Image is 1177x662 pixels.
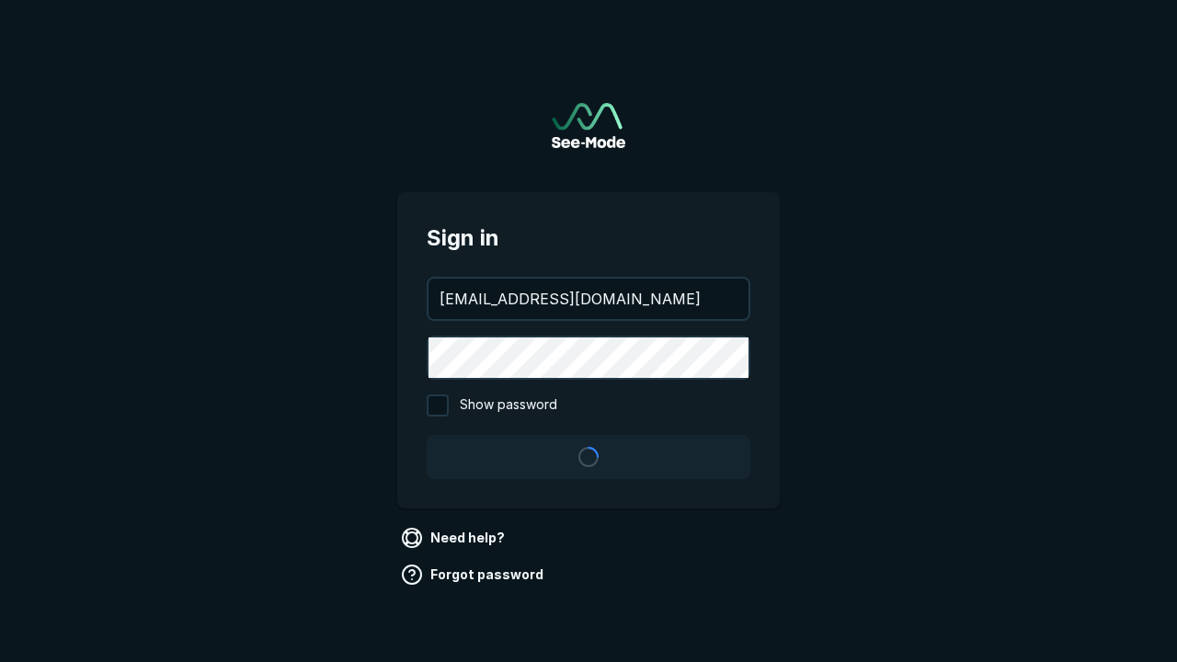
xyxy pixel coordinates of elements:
img: See-Mode Logo [552,103,625,148]
input: your@email.com [429,279,748,319]
a: Forgot password [397,560,551,589]
a: Go to sign in [552,103,625,148]
a: Need help? [397,523,512,553]
span: Show password [460,394,557,417]
span: Sign in [427,222,750,255]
